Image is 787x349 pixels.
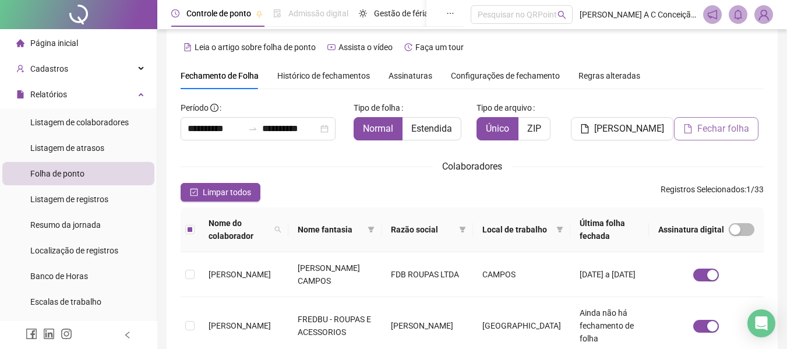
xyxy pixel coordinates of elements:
span: [PERSON_NAME] [594,122,664,136]
span: Controle de ponto [186,9,251,18]
span: Razão social [391,223,454,236]
span: ellipsis [446,9,454,17]
span: [PERSON_NAME] [209,321,271,330]
span: Tipo de arquivo [477,101,532,114]
button: Fechar folha [674,117,758,140]
span: home [16,39,24,47]
span: file [580,124,590,133]
span: Normal [363,123,393,134]
span: user-add [16,65,24,73]
span: Folha de ponto [30,169,84,178]
span: filter [365,221,377,238]
span: Período [181,103,209,112]
span: history [404,43,412,51]
span: Colaboradores [442,161,502,172]
span: Banco de Horas [30,272,88,281]
span: Listagem de registros [30,195,108,204]
span: Cadastros [30,64,68,73]
span: file-done [273,9,281,17]
th: Última folha fechada [570,207,649,252]
span: Regras alteradas [578,72,640,80]
span: youtube [327,43,336,51]
div: Open Intercom Messenger [747,309,775,337]
span: clock-circle [171,9,179,17]
td: [DATE] a [DATE] [570,252,649,297]
span: Nome do colaborador [209,217,270,242]
span: left [123,331,132,339]
span: Gestão de férias [374,9,433,18]
span: to [248,124,257,133]
span: Relatórios [30,90,67,99]
span: filter [459,226,466,233]
span: [PERSON_NAME] [209,270,271,279]
img: 55693 [755,6,772,23]
span: sun [359,9,367,17]
span: Página inicial [30,38,78,48]
span: Listagem de atrasos [30,143,104,153]
span: Assinaturas [389,72,432,80]
span: linkedin [43,328,55,340]
span: file-text [183,43,192,51]
span: Estendida [411,123,452,134]
span: Listagem de colaboradores [30,118,129,127]
span: info-circle [210,104,218,112]
span: Limpar todos [203,186,251,199]
td: FDB ROUPAS LTDA [382,252,473,297]
span: Registros Selecionados [661,185,744,194]
span: notification [707,9,718,20]
span: filter [457,221,468,238]
span: [PERSON_NAME] A C Conceição - [PERSON_NAME] E ACESSÓRIOS [580,8,697,21]
span: search [557,10,566,19]
span: Localização de registros [30,246,118,255]
span: Faça um tour [415,43,464,52]
span: ZIP [527,123,541,134]
span: filter [554,221,566,238]
span: Ainda não há fechamento de folha [580,308,634,343]
span: Escalas de trabalho [30,297,101,306]
span: Local de trabalho [482,223,552,236]
span: Admissão digital [288,9,348,18]
span: Fechar folha [697,122,749,136]
span: Leia o artigo sobre folha de ponto [195,43,316,52]
span: instagram [61,328,72,340]
span: Tipo de folha [354,101,400,114]
span: bell [733,9,743,20]
span: filter [368,226,375,233]
td: [PERSON_NAME] CAMPOS [288,252,382,297]
span: : 1 / 33 [661,183,764,202]
span: facebook [26,328,37,340]
span: search [272,214,284,245]
span: Configurações de fechamento [451,72,560,80]
span: check-square [190,188,198,196]
span: file [683,124,693,133]
span: Nome fantasia [298,223,363,236]
span: Assista o vídeo [338,43,393,52]
span: Único [486,123,509,134]
span: swap-right [248,124,257,133]
span: filter [556,226,563,233]
span: Fechamento de Folha [181,71,259,80]
span: Assinatura digital [658,223,724,236]
span: file [16,90,24,98]
span: search [274,226,281,233]
span: Histórico de fechamentos [277,71,370,80]
span: pushpin [256,10,263,17]
td: CAMPOS [473,252,570,297]
button: Limpar todos [181,183,260,202]
button: [PERSON_NAME] [571,117,673,140]
span: Resumo da jornada [30,220,101,230]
